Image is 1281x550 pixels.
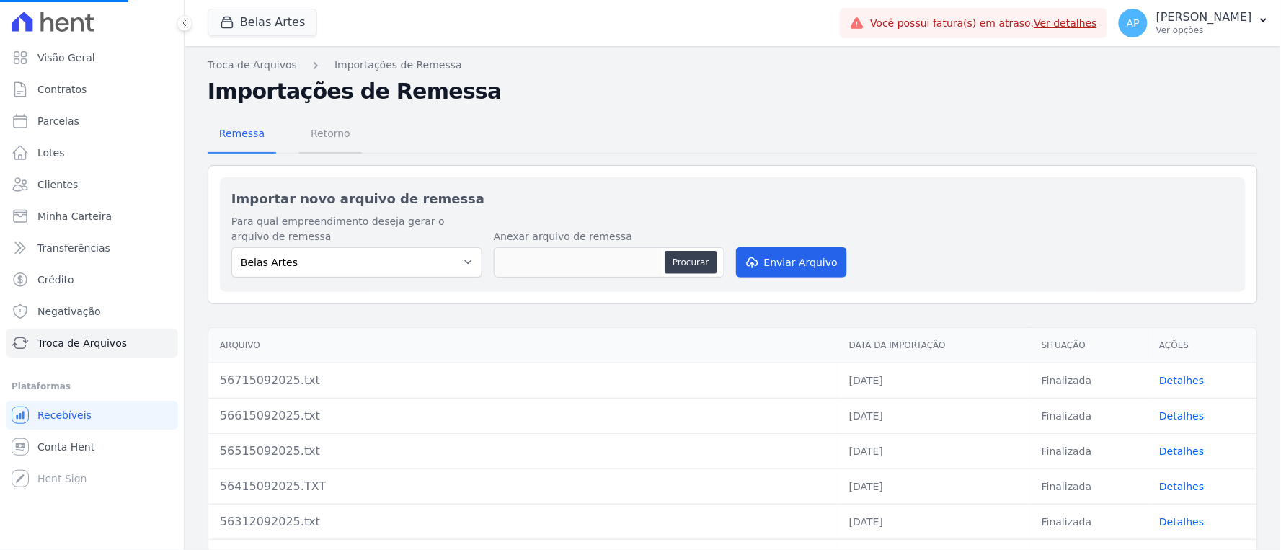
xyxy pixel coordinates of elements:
[208,58,297,73] a: Troca de Arquivos
[1148,328,1257,363] th: Ações
[208,328,838,363] th: Arquivo
[37,50,95,65] span: Visão Geral
[12,378,172,395] div: Plataformas
[37,272,74,287] span: Crédito
[1160,516,1205,528] a: Detalhes
[334,58,462,73] a: Importações de Remessa
[1160,445,1205,457] a: Detalhes
[299,116,362,154] a: Retorno
[37,241,110,255] span: Transferências
[6,202,178,231] a: Minha Carteira
[1030,504,1148,539] td: Finalizada
[1107,3,1281,43] button: AP [PERSON_NAME] Ver opções
[6,433,178,461] a: Conta Hent
[870,16,1097,31] span: Você possui fatura(s) em atraso.
[37,209,112,223] span: Minha Carteira
[6,297,178,326] a: Negativação
[6,43,178,72] a: Visão Geral
[1030,363,1148,398] td: Finalizada
[37,177,78,192] span: Clientes
[37,146,65,160] span: Lotes
[838,504,1030,539] td: [DATE]
[1034,17,1098,29] a: Ver detalhes
[6,170,178,199] a: Clientes
[302,119,359,148] span: Retorno
[6,265,178,294] a: Crédito
[1030,328,1148,363] th: Situação
[1156,25,1252,36] p: Ver opções
[220,372,826,389] div: 56715092025.txt
[208,116,362,154] nav: Tab selector
[37,336,127,350] span: Troca de Arquivos
[838,469,1030,504] td: [DATE]
[1030,469,1148,504] td: Finalizada
[1030,433,1148,469] td: Finalizada
[220,478,826,495] div: 56415092025.TXT
[6,107,178,136] a: Parcelas
[220,443,826,460] div: 56515092025.txt
[37,82,87,97] span: Contratos
[208,116,276,154] a: Remessa
[6,401,178,430] a: Recebíveis
[208,9,317,36] button: Belas Artes
[494,229,724,244] label: Anexar arquivo de remessa
[37,440,94,454] span: Conta Hent
[838,363,1030,398] td: [DATE]
[208,79,1258,105] h2: Importações de Remessa
[37,114,79,128] span: Parcelas
[838,398,1030,433] td: [DATE]
[1156,10,1252,25] p: [PERSON_NAME]
[1160,410,1205,422] a: Detalhes
[6,234,178,262] a: Transferências
[231,189,1234,208] h2: Importar novo arquivo de remessa
[220,513,826,531] div: 56312092025.txt
[6,138,178,167] a: Lotes
[220,407,826,425] div: 56615092025.txt
[37,408,92,422] span: Recebíveis
[1030,398,1148,433] td: Finalizada
[736,247,847,278] button: Enviar Arquivo
[665,251,717,274] button: Procurar
[6,75,178,104] a: Contratos
[208,58,1258,73] nav: Breadcrumb
[1160,375,1205,386] a: Detalhes
[6,329,178,358] a: Troca de Arquivos
[1160,481,1205,492] a: Detalhes
[37,304,101,319] span: Negativação
[231,214,482,244] label: Para qual empreendimento deseja gerar o arquivo de remessa
[1127,18,1140,28] span: AP
[838,433,1030,469] td: [DATE]
[838,328,1030,363] th: Data da Importação
[210,119,273,148] span: Remessa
